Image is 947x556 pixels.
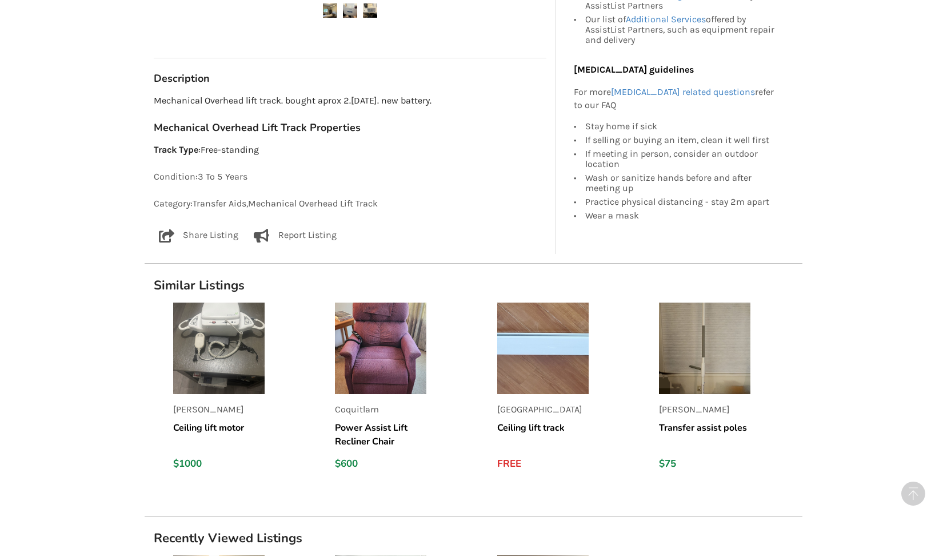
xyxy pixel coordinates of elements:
p: Report Listing [278,229,337,243]
h1: Similar Listings [145,277,802,293]
img: mechanical overhead lift track with motor-mechanical overhead lift track-transfer aids-surrey-ass... [363,3,377,18]
p: [PERSON_NAME] [659,403,750,416]
strong: Track Type [154,144,198,155]
h5: Power Assist Lift Recliner Chair [335,421,426,448]
p: Mechanical Overhead lift track. bought aprox 2.[DATE]. new battery. [154,94,546,108]
p: Coquitlam [335,403,426,416]
p: Category: Transfer Aids , Mechanical Overhead Lift Track [154,197,546,211]
h5: Ceiling lift motor [173,421,265,448]
a: listingCoquitlamPower Assist Lift Recliner Chair$600 [335,303,478,479]
p: Condition: 3 To 5 Years [154,170,546,184]
div: Wash or sanitize hands before and after meeting up [585,171,778,195]
img: listing [497,303,589,394]
a: listing[GEOGRAPHIC_DATA]Ceiling lift trackFREE [497,303,641,479]
b: [MEDICAL_DATA] guidelines [574,64,694,75]
p: : Free-standing [154,144,546,157]
a: listing[PERSON_NAME]Ceiling lift motor$1000 [173,303,317,479]
h5: Transfer assist poles [659,421,750,448]
img: listing [173,303,265,394]
p: For more refer to our FAQ [574,86,778,112]
a: Additional Services [626,14,706,25]
p: [GEOGRAPHIC_DATA] [497,403,589,416]
div: $75 [659,458,750,470]
div: FREE [497,458,589,470]
img: listing [659,303,750,394]
img: listing [335,303,426,394]
h3: Description [154,72,546,85]
h3: Mechanical Overhead Lift Track Properties [154,121,546,134]
div: $1000 [173,458,265,470]
div: Wear a mask [585,209,778,221]
p: [PERSON_NAME] [173,403,265,416]
div: Stay home if sick [585,121,778,133]
h5: Ceiling lift track [497,421,589,448]
img: mechanical overhead lift track with motor-mechanical overhead lift track-transfer aids-surrey-ass... [343,3,357,18]
img: mechanical overhead lift track with motor-mechanical overhead lift track-transfer aids-surrey-ass... [323,3,337,18]
div: If selling or buying an item, clean it well first [585,133,778,147]
div: Our list of offered by AssistList Partners, such as equipment repair and delivery [585,13,778,45]
h1: Recently Viewed Listings [145,530,802,546]
div: Practice physical distancing - stay 2m apart [585,195,778,209]
p: Share Listing [183,229,238,243]
a: [MEDICAL_DATA] related questions [611,86,755,97]
div: If meeting in person, consider an outdoor location [585,147,778,171]
div: $600 [335,458,426,470]
a: listing[PERSON_NAME]Transfer assist poles$75 [659,303,802,479]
